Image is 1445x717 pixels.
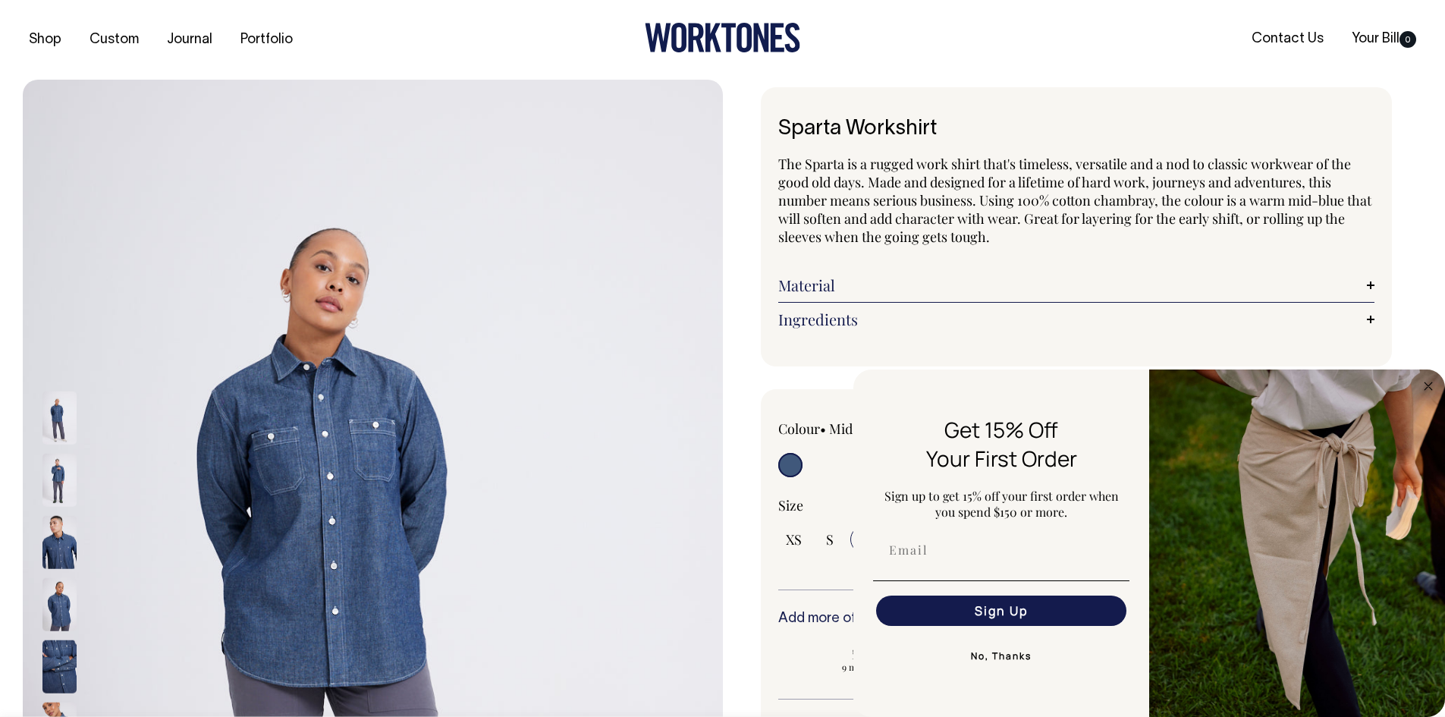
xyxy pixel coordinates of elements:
[778,496,1375,514] div: Size
[778,420,1017,438] div: Colour
[786,661,962,673] span: 9 more to apply
[873,641,1129,671] button: No, Thanks
[876,596,1126,626] button: Sign Up
[850,526,878,553] input: M
[826,530,834,549] span: S
[1346,27,1422,52] a: Your Bill0
[83,27,145,52] a: Custom
[23,27,68,52] a: Shop
[1149,370,1445,717] img: 5e34ad8f-4f05-4173-92a8-ea475ee49ac9.jpeg
[926,444,1077,473] span: Your First Order
[786,530,802,549] span: XS
[42,640,77,693] img: mid-blue-chambray
[853,370,1445,717] div: FLYOUT Form
[884,488,1119,520] span: Sign up to get 15% off your first order when you spend $150 or more.
[1246,27,1330,52] a: Contact Us
[778,118,1375,141] h1: Sparta Workshirt
[876,535,1126,565] input: Email
[778,526,809,553] input: XS
[820,420,826,438] span: •
[778,612,1375,627] h6: Add more of this item or any other pieces from the collection to save
[944,415,1058,444] span: Get 15% Off
[818,526,841,553] input: S
[873,580,1129,581] img: underline
[42,392,77,445] img: mid-blue-chambray
[161,27,218,52] a: Journal
[778,276,1375,294] a: Material
[42,578,77,631] img: mid-blue-chambray
[234,27,299,52] a: Portfolio
[1419,377,1437,395] button: Close dialog
[786,643,962,661] span: 5% OFF
[42,516,77,569] img: mid-blue-chambray
[778,638,969,678] input: 5% OFF 9 more to apply
[829,420,949,438] label: Mid Blue Chambray
[778,155,1371,246] span: The Sparta is a rugged work shirt that's timeless, versatile and a nod to classic workwear of the...
[778,310,1375,329] a: Ingredients
[1399,31,1416,48] span: 0
[42,454,77,507] img: mid-blue-chambray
